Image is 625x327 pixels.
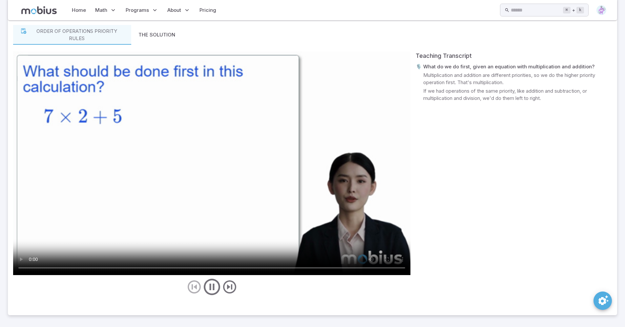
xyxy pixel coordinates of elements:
kbd: ⌘ [563,7,571,13]
img: diamond.svg [596,5,606,15]
a: Home [70,3,88,18]
p: What do we do first, given an equation with multiplication and addition? [423,63,594,70]
p: Order of operations priority rules [29,28,124,42]
div: + [563,6,584,14]
a: Pricing [198,3,218,18]
p: If we had operations of the same priority, like addition and subtraction, or multiplication and d... [423,87,612,102]
kbd: k [576,7,584,13]
button: play/pause/restart [202,277,222,297]
span: Math [95,7,107,14]
span: Programs [126,7,149,14]
span: About [167,7,181,14]
p: Multiplication and addition are different priorities, so we do the higher priority operation firs... [423,72,612,86]
p: 🎙️ [416,63,422,70]
button: The Solution [131,25,182,45]
button: next [222,279,238,295]
button: SpeedDial teaching preferences [594,292,612,310]
div: Teaching Transcript [416,51,612,60]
